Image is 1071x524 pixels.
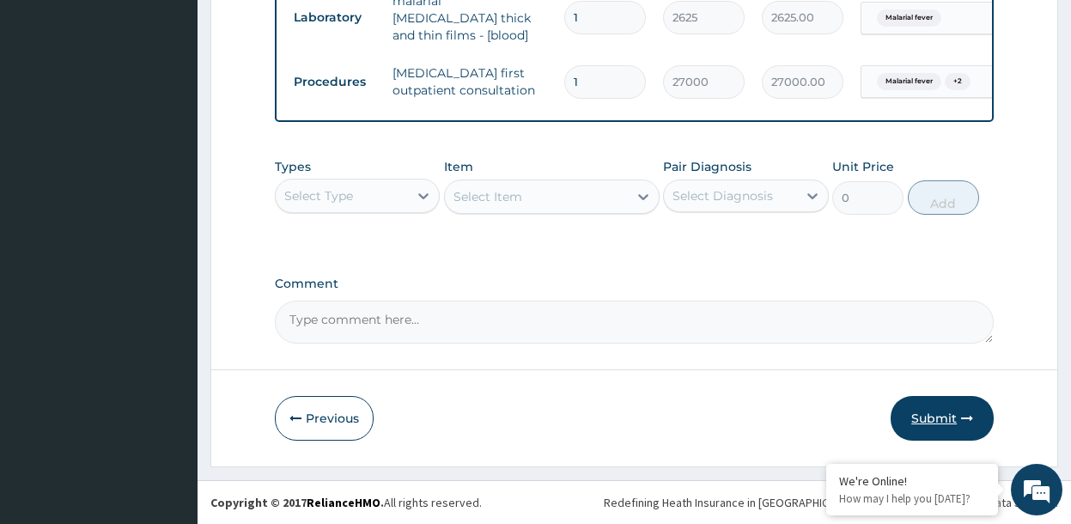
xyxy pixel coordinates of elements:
p: How may I help you today? [839,491,985,506]
footer: All rights reserved. [198,480,1071,524]
div: We're Online! [839,473,985,489]
span: Malarial fever [877,9,941,27]
div: Chat with us now [89,96,289,119]
button: Submit [891,396,994,441]
img: d_794563401_company_1708531726252_794563401 [32,86,70,129]
label: Item [444,158,473,175]
a: RelianceHMO [307,495,380,510]
td: Procedures [285,66,384,98]
td: Laboratory [285,2,384,34]
div: Select Type [284,187,353,204]
div: Select Diagnosis [672,187,773,204]
strong: Copyright © 2017 . [210,495,384,510]
span: + 2 [945,73,971,90]
label: Comment [275,277,994,291]
button: Previous [275,396,374,441]
div: Minimize live chat window [282,9,323,50]
button: Add [908,180,980,215]
textarea: Type your message and hit 'Enter' [9,345,327,405]
span: Malarial fever [877,73,941,90]
label: Pair Diagnosis [663,158,752,175]
div: Redefining Heath Insurance in [GEOGRAPHIC_DATA] using Telemedicine and Data Science! [604,494,1058,511]
label: Types [275,160,311,174]
label: Unit Price [832,158,894,175]
span: We're online! [100,155,237,328]
td: [MEDICAL_DATA] first outpatient consultation [384,56,556,107]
